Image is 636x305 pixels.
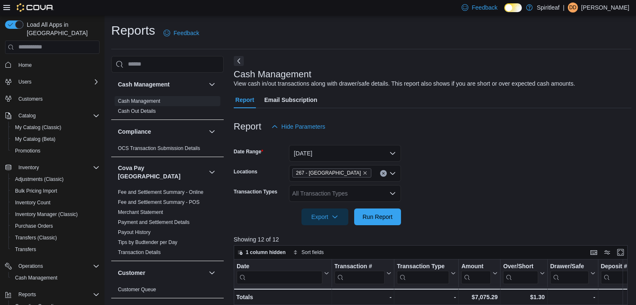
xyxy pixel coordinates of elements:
span: Payment and Settlement Details [118,219,189,226]
button: Cova Pay [GEOGRAPHIC_DATA] [207,167,217,177]
p: Showing 12 of 12 [234,235,632,244]
div: Over/Short [503,262,538,284]
div: Deposit # [600,262,631,284]
button: Catalog [15,111,39,121]
button: Inventory [15,163,42,173]
button: Display options [602,247,612,257]
span: 267 - Cold Lake [292,168,371,178]
h3: Customer [118,269,145,277]
button: Reports [2,289,103,300]
a: Inventory Count [12,198,54,208]
div: Amount [461,262,491,284]
a: Transfers (Classic) [12,233,60,243]
button: Clear input [380,170,387,177]
button: Promotions [8,145,103,157]
button: [DATE] [289,145,401,162]
button: Reports [15,290,39,300]
span: Run Report [363,213,393,221]
button: Amount [461,262,498,284]
span: Report [235,91,254,108]
button: Purchase Orders [8,220,103,232]
div: Transaction Type [397,262,449,270]
span: Catalog [15,111,100,121]
span: Customers [15,94,100,104]
span: Catalog [18,112,36,119]
button: Remove 267 - Cold Lake from selection in this group [363,170,368,175]
button: Inventory Count [8,197,103,208]
button: Catalog [2,110,103,122]
span: Merchant Statement [118,209,163,216]
a: My Catalog (Classic) [12,122,65,132]
a: Transfers [12,244,39,254]
label: Date Range [234,148,263,155]
button: Cova Pay [GEOGRAPHIC_DATA] [118,164,205,180]
div: Totals [236,292,329,302]
span: Promotions [15,147,41,154]
div: Transaction # URL [334,262,385,284]
div: Drawer/Safe [550,262,589,284]
div: Amount [461,262,491,270]
h1: Reports [111,22,155,39]
label: Locations [234,168,258,175]
button: My Catalog (Beta) [8,133,103,145]
span: Adjustments (Classic) [12,174,100,184]
span: Inventory Manager (Classic) [12,209,100,219]
button: Customers [2,93,103,105]
div: Customer [111,285,224,298]
span: Cash Management [12,273,100,283]
span: My Catalog (Beta) [12,134,100,144]
span: My Catalog (Classic) [12,122,100,132]
button: Transfers (Classic) [8,232,103,244]
button: Inventory [2,162,103,173]
span: Email Subscription [264,91,317,108]
span: Customer Queue [118,286,156,293]
div: Compliance [111,143,224,157]
label: Transaction Types [234,188,277,195]
a: Cash Out Details [118,108,156,114]
button: Drawer/Safe [550,262,595,284]
span: Export [307,208,343,225]
a: Inventory Manager (Classic) [12,209,81,219]
button: Export [301,208,348,225]
h3: Cash Management [118,80,170,89]
span: Purchase Orders [12,221,100,231]
div: Cash Management [111,96,224,119]
button: Compliance [118,127,205,136]
button: Users [2,76,103,88]
button: Open list of options [389,170,396,177]
span: Promotions [12,146,100,156]
p: | [563,3,564,13]
a: Fee and Settlement Summary - POS [118,199,199,205]
button: Cash Management [8,272,103,284]
span: Inventory Manager (Classic) [15,211,78,218]
a: Customers [15,94,46,104]
span: 1 column hidden [246,249,286,256]
button: Sort fields [290,247,327,257]
button: Next [234,56,244,66]
span: Transaction Details [118,249,161,256]
div: $7,075.29 [461,292,498,302]
span: Tips by Budtender per Day [118,239,177,246]
a: Cash Management [118,98,160,104]
button: Keyboard shortcuts [589,247,599,257]
span: Dark Mode [504,12,505,13]
button: Customer [207,268,217,278]
a: Tips by Budtender per Day [118,239,177,245]
span: Purchase Orders [15,223,53,229]
button: Date [237,262,329,284]
a: Bulk Pricing Import [12,186,61,196]
h3: Compliance [118,127,151,136]
h3: Cash Management [234,69,312,79]
span: Operations [15,261,100,271]
a: Payout History [118,229,151,235]
span: Reports [18,291,36,298]
p: Spiritleaf [537,3,559,13]
input: Dark Mode [504,3,522,12]
div: Cova Pay [GEOGRAPHIC_DATA] [111,187,224,261]
div: Over/Short [503,262,538,270]
button: Users [15,77,35,87]
a: Payment and Settlement Details [118,219,189,225]
div: View cash in/out transactions along with drawer/safe details. This report also shows if you are s... [234,79,575,88]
